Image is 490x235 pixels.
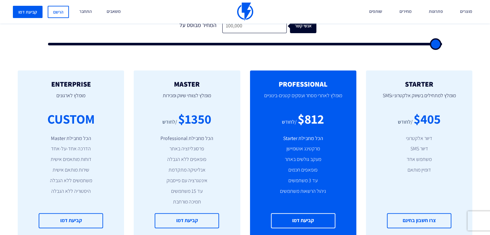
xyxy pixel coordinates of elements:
div: $405 [413,110,440,128]
div: $812 [298,110,324,128]
a: קביעת דמו [39,213,103,228]
li: הכל מחבילת Professional [143,135,230,142]
li: דומיין מותאם [376,166,463,174]
a: צרו חשבון בחינם [387,213,451,228]
li: פרסונליזציה באתר [143,145,230,153]
li: אינטגרציה עם פייסבוק [143,177,230,184]
div: /לחודש [282,118,297,126]
h2: ENTERPRISE [27,80,114,88]
li: דיוור SMS [376,145,463,153]
li: הדרכה אחד-על-אחד [27,145,114,153]
div: המחיר מבוסס על [174,19,222,33]
a: קביעת דמו [13,6,43,18]
a: הרשם [48,6,69,18]
div: /לחודש [162,118,177,126]
div: אנשי קשר [295,19,321,33]
li: דיוור אלקטרוני [376,135,463,142]
li: הכל מחבילת Starter [260,135,347,142]
h2: STARTER [376,80,463,88]
a: קביעת דמו [271,213,335,228]
p: מומלץ לאתרי מסחר ועסקים קטנים-בינוניים [260,88,347,110]
div: /לחודש [398,118,412,126]
a: קביעת דמו [155,213,219,228]
li: פופאפים חכמים [260,166,347,174]
li: ניהול הרשאות משתמשים [260,188,347,195]
li: שירות מותאם אישית [27,166,114,174]
div: CUSTOM [47,110,95,128]
li: מעקב גולשים באתר [260,156,347,163]
li: עד 3 משתמשים [260,177,347,184]
li: עד 15 משתמשים [143,188,230,195]
li: מרקטינג אוטומיישן [260,145,347,153]
li: תמיכה מורחבת [143,198,230,206]
p: מומלץ לארגונים [27,88,114,110]
p: מומלץ לצוותי שיווק ומכירות [143,88,230,110]
li: הכל מחבילת Master [27,135,114,142]
li: משתמש אחד [376,156,463,163]
h2: MASTER [143,80,230,88]
li: אנליטיקה מתקדמת [143,166,230,174]
li: היסטוריה ללא הגבלה [27,188,114,195]
div: $1350 [178,110,211,128]
li: משתמשים ללא הגבלה [27,177,114,184]
li: פופאפים ללא הגבלה [143,156,230,163]
p: מומלץ למתחילים בשיווק אלקטרוני וSMS [376,88,463,110]
h2: PROFESSIONAL [260,80,347,88]
li: דוחות מותאמים אישית [27,156,114,163]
